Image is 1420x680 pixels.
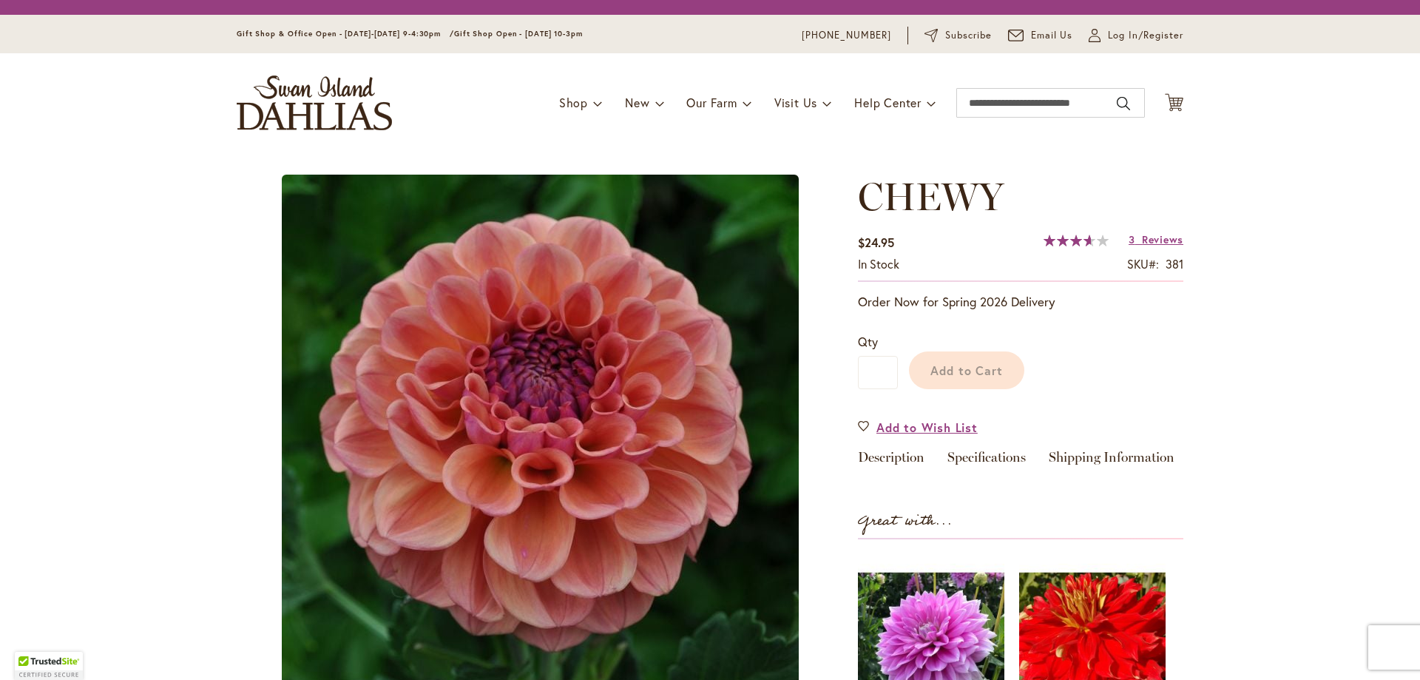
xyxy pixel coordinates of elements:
span: Email Us [1031,28,1073,43]
span: $24.95 [858,235,894,250]
span: Qty [858,334,878,349]
span: Help Center [854,95,922,110]
div: 381 [1166,256,1183,273]
p: Order Now for Spring 2026 Delivery [858,293,1183,311]
span: In stock [858,256,899,272]
a: Shipping Information [1049,451,1174,472]
span: Add to Wish List [876,419,978,436]
strong: SKU [1127,256,1159,272]
span: New [625,95,649,110]
button: Search [1117,92,1130,115]
span: 3 [1129,232,1135,246]
a: Email Us [1008,28,1073,43]
span: Our Farm [686,95,737,110]
span: Log In/Register [1108,28,1183,43]
span: Visit Us [774,95,817,110]
span: Gift Shop Open - [DATE] 10-3pm [454,29,583,38]
a: store logo [237,75,392,130]
span: Reviews [1142,232,1183,246]
a: [PHONE_NUMBER] [802,28,891,43]
strong: Great with... [858,509,953,533]
span: Gift Shop & Office Open - [DATE]-[DATE] 9-4:30pm / [237,29,454,38]
div: Availability [858,256,899,273]
a: Specifications [947,451,1026,472]
a: Add to Wish List [858,419,978,436]
span: Subscribe [945,28,992,43]
div: Detailed Product Info [858,451,1183,472]
span: CHEWY [858,173,1004,220]
iframe: Launch Accessibility Center [11,627,53,669]
a: Subscribe [924,28,992,43]
a: 3 Reviews [1129,232,1183,246]
a: Description [858,451,924,472]
span: Shop [559,95,588,110]
a: Log In/Register [1089,28,1183,43]
div: 73% [1044,235,1109,246]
